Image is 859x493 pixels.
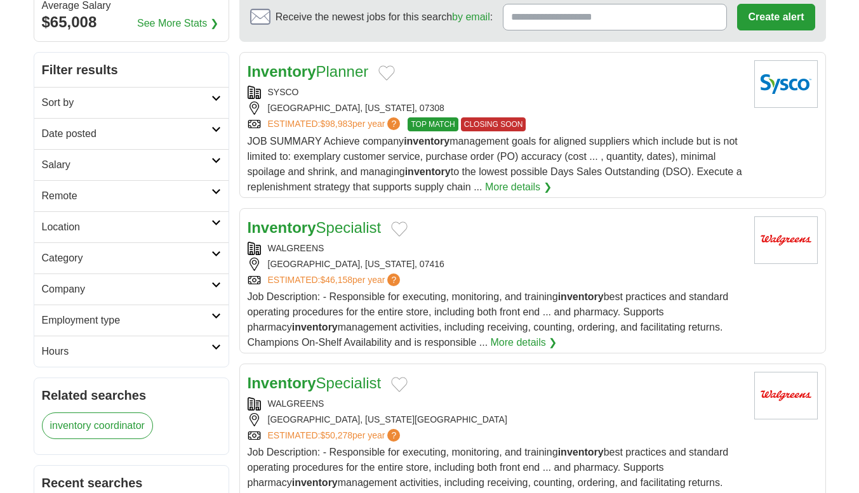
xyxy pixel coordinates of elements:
a: More details ❯ [491,335,557,350]
a: inventory coordinator [42,412,153,439]
a: InventorySpecialist [248,374,382,391]
span: TOP MATCH [408,117,458,131]
span: $46,158 [320,275,352,285]
strong: Inventory [248,219,316,236]
strong: inventory [404,136,449,147]
button: Add to favorite jobs [378,65,395,81]
span: ? [387,273,400,286]
a: Category [34,242,229,273]
a: Remote [34,180,229,211]
a: InventoryPlanner [248,63,369,80]
strong: inventory [292,477,338,488]
a: Sort by [34,87,229,118]
span: CLOSING SOON [461,117,526,131]
div: [GEOGRAPHIC_DATA], [US_STATE], 07308 [248,102,744,115]
h2: Related searches [42,386,221,405]
strong: inventory [405,166,451,177]
span: $98,983 [320,119,352,129]
h2: Salary [42,157,211,173]
span: $50,278 [320,430,352,440]
a: WALGREENS [268,398,324,409]
h2: Sort by [42,95,211,110]
a: SYSCO [268,87,299,97]
h2: Company [42,282,211,297]
a: More details ❯ [485,180,552,195]
button: Add to favorite jobs [391,221,408,237]
img: Walgreens logo [754,216,818,264]
a: Date posted [34,118,229,149]
strong: inventory [292,322,338,332]
span: Receive the newest jobs for this search : [276,10,493,25]
a: ESTIMATED:$98,983per year? [268,117,403,131]
span: ? [387,429,400,442]
strong: Inventory [248,63,316,80]
h2: Category [42,251,211,266]
h2: Employment type [42,313,211,328]
div: [GEOGRAPHIC_DATA], [US_STATE][GEOGRAPHIC_DATA] [248,413,744,426]
h2: Date posted [42,126,211,141]
a: Salary [34,149,229,180]
button: Create alert [737,4,815,30]
h2: Hours [42,344,211,359]
a: WALGREENS [268,243,324,253]
strong: inventory [558,447,604,457]
a: ESTIMATED:$46,158per year? [268,273,403,287]
h2: Remote [42,188,211,204]
a: Company [34,273,229,305]
a: Location [34,211,229,242]
span: Job Description: - Responsible for executing, monitoring, and training best practices and standar... [248,291,729,348]
div: Average Salary [42,1,221,11]
a: See More Stats ❯ [137,16,218,31]
div: $65,008 [42,11,221,34]
h2: Filter results [34,53,229,87]
strong: inventory [558,291,604,302]
a: Hours [34,336,229,367]
img: Walgreens logo [754,372,818,419]
span: JOB SUMMARY Achieve company management goals for aligned suppliers which include but is not limit... [248,136,742,192]
a: by email [452,11,490,22]
a: Employment type [34,305,229,336]
h2: Recent searches [42,473,221,492]
a: ESTIMATED:$50,278per year? [268,429,403,442]
div: [GEOGRAPHIC_DATA], [US_STATE], 07416 [248,258,744,271]
h2: Location [42,220,211,235]
button: Add to favorite jobs [391,377,408,392]
a: InventorySpecialist [248,219,382,236]
strong: Inventory [248,374,316,391]
img: Sysco logo [754,60,818,108]
span: ? [387,117,400,130]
